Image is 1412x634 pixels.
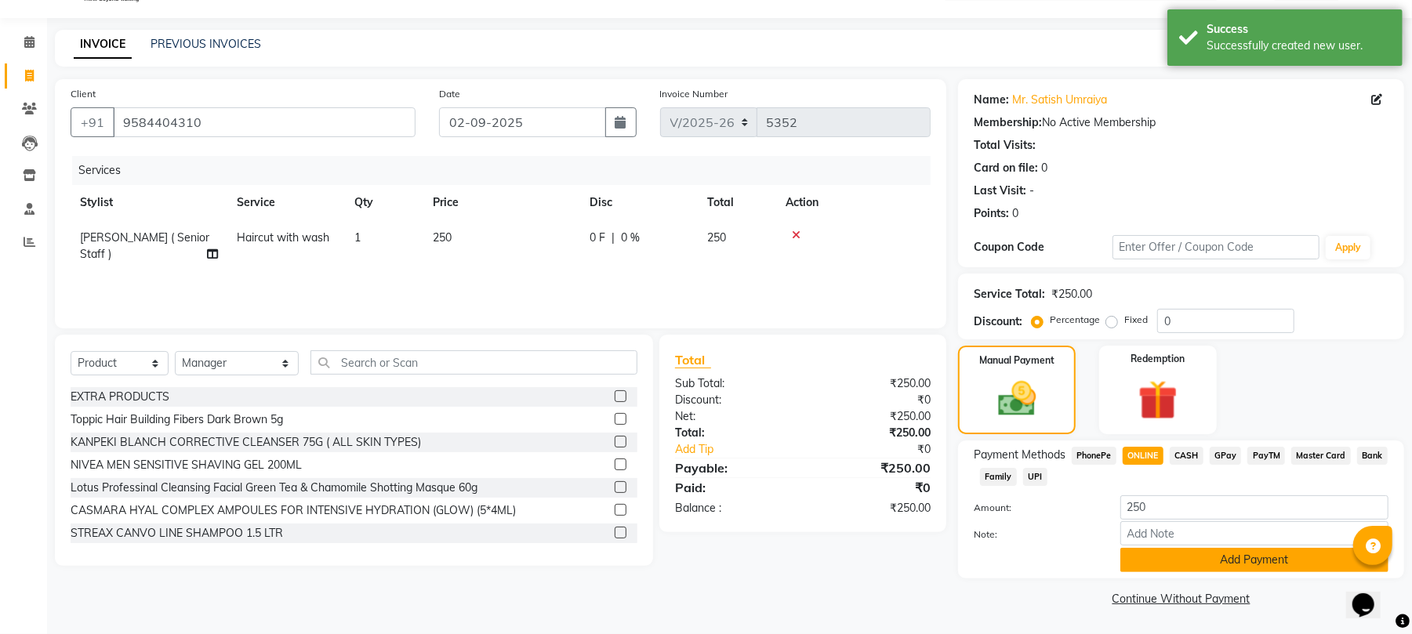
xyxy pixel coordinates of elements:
div: Discount: [974,313,1022,330]
label: Amount: [962,501,1108,515]
span: 0 F [590,230,605,246]
iframe: chat widget [1346,571,1396,618]
div: Membership: [974,114,1042,131]
div: ₹250.00 [803,425,942,441]
div: Success [1207,21,1391,38]
div: - [1029,183,1034,199]
div: Coupon Code [974,239,1112,255]
span: Total [675,352,711,368]
label: Redemption [1131,352,1185,366]
span: 0 % [621,230,640,246]
button: Apply [1326,236,1370,259]
th: Disc [580,185,698,220]
div: ₹250.00 [1051,286,1092,303]
span: PayTM [1247,447,1285,465]
div: ₹250.00 [803,408,942,425]
div: Services [72,156,942,185]
th: Qty [345,185,423,220]
span: Haircut with wash [237,230,329,245]
div: Name: [974,92,1009,108]
div: Toppic Hair Building Fibers Dark Brown 5g [71,411,283,428]
div: STREAX CANVO LINE SHAMPOO 1.5 LTR [71,525,283,542]
div: Service Total: [974,286,1045,303]
div: No Active Membership [974,114,1388,131]
div: Discount: [663,392,803,408]
a: INVOICE [74,31,132,59]
input: Search or Scan [310,350,637,375]
input: Search by Name/Mobile/Email/Code [113,107,416,137]
div: Net: [663,408,803,425]
div: Lotus Professinal Cleansing Facial Green Tea & Chamomile Shotting Masque 60g [71,480,477,496]
div: ₹250.00 [803,500,942,516]
div: Balance : [663,500,803,516]
a: Mr. Satish Umraiya [1012,92,1107,108]
label: Client [71,87,96,101]
label: Invoice Number [660,87,728,101]
span: CASH [1170,447,1203,465]
th: Service [227,185,345,220]
div: KANPEKI BLANCH CORRECTIVE CLEANSER 75G ( ALL SKIN TYPES) [71,434,421,451]
input: Enter Offer / Coupon Code [1113,235,1319,259]
button: +91 [71,107,114,137]
label: Note: [962,527,1108,542]
div: Points: [974,205,1009,222]
div: Total: [663,425,803,441]
span: 250 [707,230,726,245]
label: Date [439,87,460,101]
div: NIVEA MEN SENSITIVE SHAVING GEL 200ML [71,457,302,473]
div: ₹0 [803,478,942,497]
span: GPay [1210,447,1242,465]
div: Payable: [663,458,803,477]
span: | [612,230,615,246]
span: [PERSON_NAME] ( Senior Staff ) [80,230,209,261]
span: 1 [354,230,361,245]
div: ₹0 [803,392,942,408]
div: ₹250.00 [803,458,942,477]
label: Manual Payment [979,353,1054,368]
img: _gift.svg [1126,375,1190,425]
div: 0 [1012,205,1018,222]
span: Master Card [1291,447,1351,465]
a: PREVIOUS INVOICES [151,37,261,51]
span: Payment Methods [974,447,1065,463]
div: ₹0 [826,441,942,458]
div: Sub Total: [663,375,803,392]
th: Price [423,185,580,220]
span: PhonePe [1072,447,1116,465]
div: Card on file: [974,160,1038,176]
label: Percentage [1050,313,1100,327]
span: Bank [1357,447,1388,465]
span: ONLINE [1123,447,1163,465]
div: Total Visits: [974,137,1036,154]
div: EXTRA PRODUCTS [71,389,169,405]
span: 250 [433,230,452,245]
div: CASMARA HYAL COMPLEX AMPOULES FOR INTENSIVE HYDRATION (GLOW) (5*4ML) [71,502,516,519]
button: Add Payment [1120,548,1388,572]
div: Successfully created new user. [1207,38,1391,54]
img: _cash.svg [986,377,1048,421]
div: Last Visit: [974,183,1026,199]
span: Family [980,468,1017,486]
th: Stylist [71,185,227,220]
a: Continue Without Payment [961,591,1401,607]
span: UPI [1023,468,1047,486]
th: Action [776,185,931,220]
div: ₹250.00 [803,375,942,392]
label: Fixed [1124,313,1148,327]
th: Total [698,185,776,220]
a: Add Tip [663,441,826,458]
div: Paid: [663,478,803,497]
input: Amount [1120,495,1388,520]
div: 0 [1041,160,1047,176]
input: Add Note [1120,521,1388,545]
